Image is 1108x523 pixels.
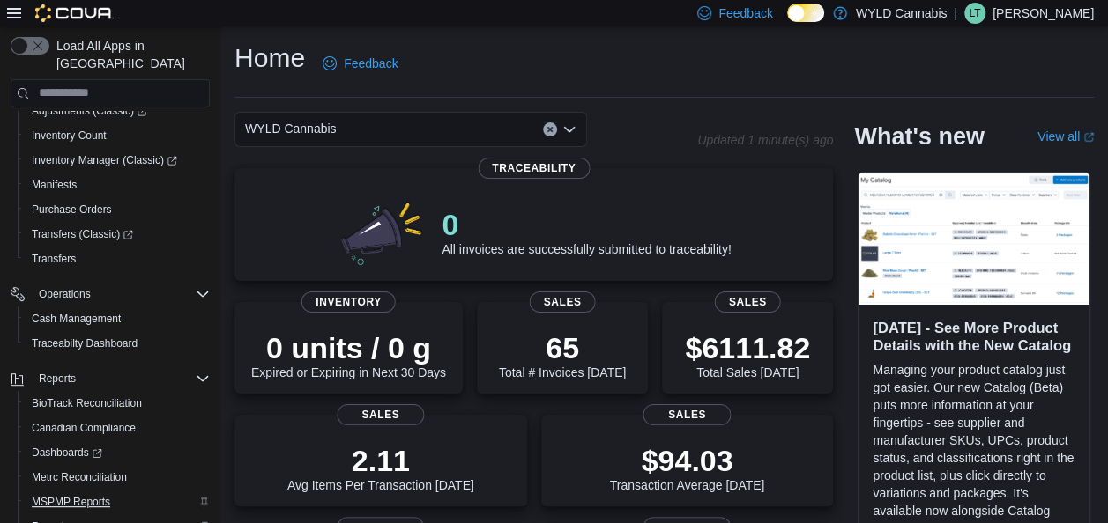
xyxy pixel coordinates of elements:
[715,291,781,313] span: Sales
[18,416,217,440] button: Canadian Compliance
[499,330,626,379] div: Total # Invoices [DATE]
[442,207,731,242] p: 0
[25,100,154,122] a: Adjustments (Classic)
[478,158,590,179] span: Traceability
[25,333,145,354] a: Traceabilty Dashboard
[854,122,984,151] h2: What's new
[969,3,980,24] span: LT
[25,467,134,488] a: Metrc Reconciliation
[32,153,177,167] span: Inventory Manager (Classic)
[32,470,127,484] span: Metrc Reconciliation
[25,174,210,195] span: Manifests
[787,22,788,23] span: Dark Mode
[301,291,396,313] span: Inventory
[562,122,576,136] button: Open list of options
[287,443,474,492] div: Avg Items Per Transaction [DATE]
[25,491,210,512] span: MSPMP Reports
[25,393,149,414] a: BioTrack Reconciliation
[25,248,83,269] a: Transfers
[856,3,948,24] p: WYLD Cannabis
[32,203,112,217] span: Purchase Orders
[32,368,210,389] span: Reports
[643,404,731,425] span: Sales
[25,417,143,438] a: Canadian Compliance
[25,199,119,220] a: Purchase Orders
[32,227,133,241] span: Transfers (Classic)
[610,443,765,478] p: $94.03
[25,308,210,329] span: Cash Management
[287,443,474,478] p: 2.11
[18,465,217,490] button: Metrc Reconciliation
[18,331,217,356] button: Traceabilty Dashboard
[718,4,772,22] span: Feedback
[18,148,217,173] a: Inventory Manager (Classic)
[25,467,210,488] span: Metrc Reconciliation
[25,308,128,329] a: Cash Management
[25,150,184,171] a: Inventory Manager (Classic)
[35,4,114,22] img: Cova
[993,3,1094,24] p: [PERSON_NAME]
[18,247,217,271] button: Transfers
[49,37,210,72] span: Load All Apps in [GEOGRAPHIC_DATA]
[1037,129,1094,144] a: View allExternal link
[610,443,765,492] div: Transaction Average [DATE]
[32,284,98,305] button: Operations
[685,330,810,365] p: $6111.82
[697,133,833,147] p: Updated 1 minute(s) ago
[316,46,405,81] a: Feedback
[685,330,810,379] div: Total Sales [DATE]
[39,287,91,301] span: Operations
[25,442,210,463] span: Dashboards
[499,330,626,365] p: 65
[32,446,102,460] span: Dashboards
[32,284,210,305] span: Operations
[32,495,110,509] span: MSPMP Reports
[18,306,217,331] button: Cash Management
[873,319,1075,354] h3: [DATE] - See More Product Details with the New Catalog
[25,393,210,414] span: BioTrack Reconciliation
[18,391,217,416] button: BioTrack Reconciliation
[25,199,210,220] span: Purchase Orders
[4,366,217,391] button: Reports
[32,421,136,435] span: Canadian Compliance
[25,248,210,269] span: Transfers
[25,442,109,463] a: Dashboards
[4,282,217,306] button: Operations
[18,222,217,247] a: Transfers (Classic)
[32,129,107,143] span: Inventory Count
[25,224,140,245] a: Transfers (Classic)
[25,125,114,146] a: Inventory Count
[344,55,398,72] span: Feedback
[954,3,957,24] p: |
[25,224,210,245] span: Transfers (Classic)
[18,440,217,465] a: Dashboards
[25,491,117,512] a: MSPMP Reports
[18,197,217,222] button: Purchase Orders
[32,336,138,350] span: Traceabilty Dashboard
[32,252,76,266] span: Transfers
[787,4,824,22] input: Dark Mode
[25,333,210,354] span: Traceabilty Dashboard
[543,122,557,136] button: Clear input
[25,125,210,146] span: Inventory Count
[32,312,121,326] span: Cash Management
[18,99,217,123] a: Adjustments (Classic)
[251,330,446,379] div: Expired or Expiring in Next 30 Days
[245,118,337,139] span: WYLD Cannabis
[337,196,428,267] img: 0
[234,41,305,76] h1: Home
[442,207,731,256] div: All invoices are successfully submitted to traceability!
[18,173,217,197] button: Manifests
[39,372,76,386] span: Reports
[25,100,210,122] span: Adjustments (Classic)
[32,368,83,389] button: Reports
[25,150,210,171] span: Inventory Manager (Classic)
[25,174,84,195] a: Manifests
[18,490,217,514] button: MSPMP Reports
[251,330,446,365] p: 0 units / 0 g
[337,404,424,425] span: Sales
[18,123,217,148] button: Inventory Count
[1083,132,1094,143] svg: External link
[964,3,985,24] div: Lucas Todd
[32,396,142,410] span: BioTrack Reconciliation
